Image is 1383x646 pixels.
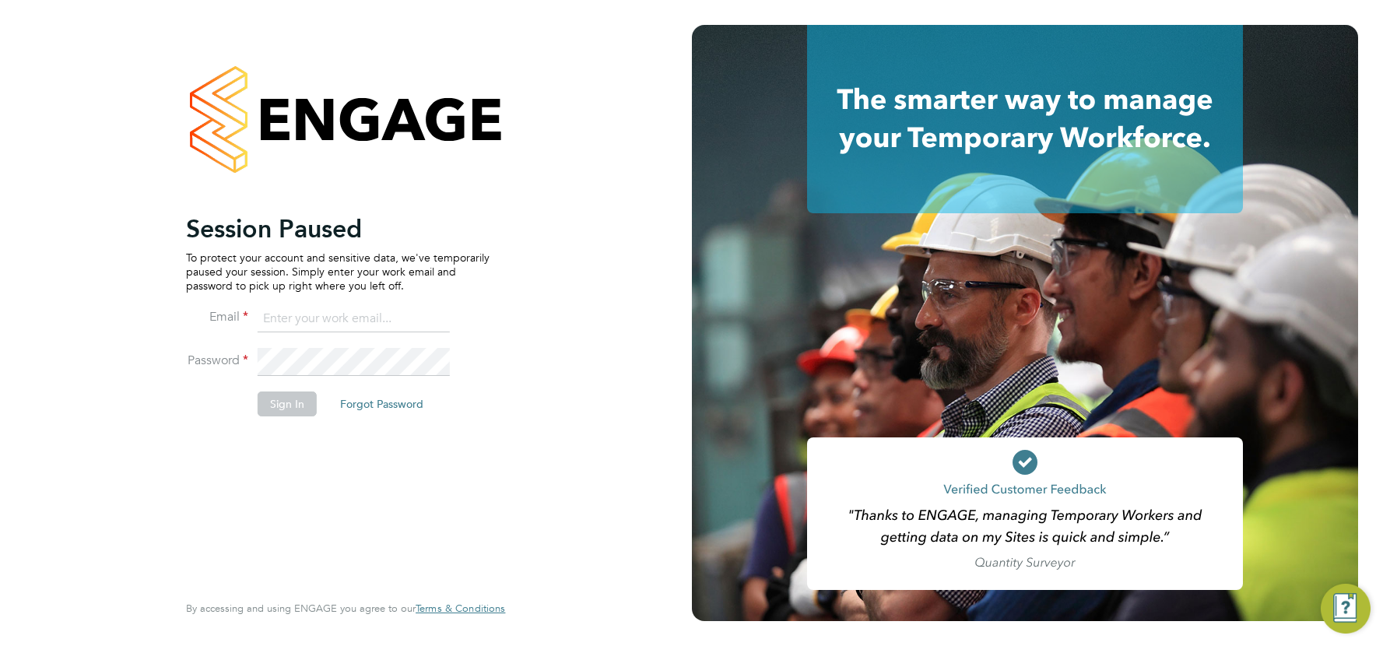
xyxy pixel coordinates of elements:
button: Sign In [258,391,317,416]
p: To protect your account and sensitive data, we've temporarily paused your session. Simply enter y... [186,251,490,293]
span: By accessing and using ENGAGE you agree to our [186,602,505,615]
button: Forgot Password [328,391,436,416]
label: Password [186,353,248,369]
span: Terms & Conditions [416,602,505,615]
label: Email [186,309,248,325]
h2: Session Paused [186,213,490,244]
input: Enter your work email... [258,305,450,333]
a: Terms & Conditions [416,602,505,615]
button: Engage Resource Center [1321,584,1371,634]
